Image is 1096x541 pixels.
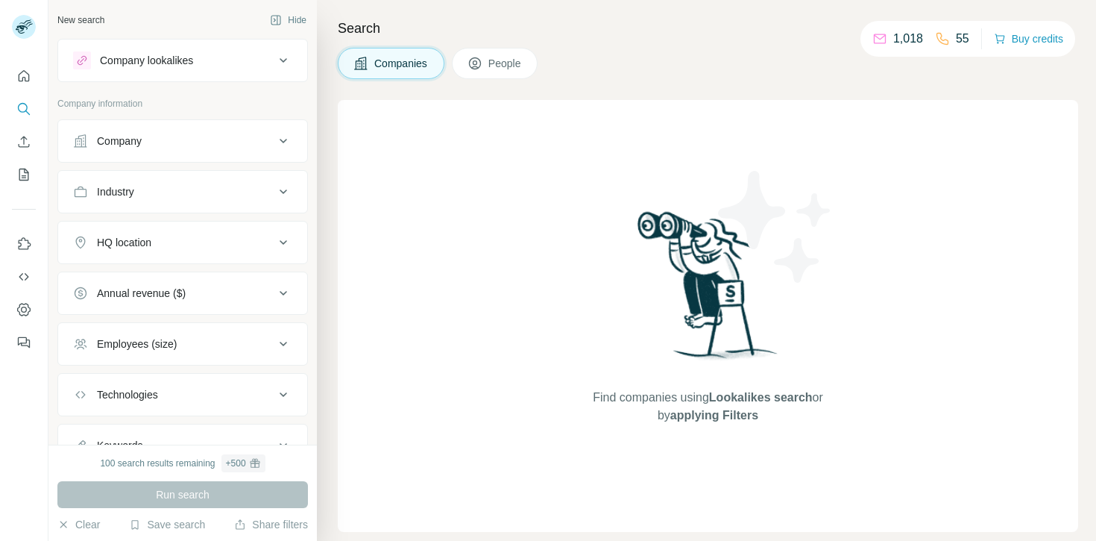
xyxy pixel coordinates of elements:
[588,389,827,425] span: Find companies using or by
[57,13,104,27] div: New search
[893,30,923,48] p: 1,018
[58,275,307,311] button: Annual revenue ($)
[97,438,142,453] div: Keywords
[12,161,36,188] button: My lists
[58,123,307,159] button: Company
[97,337,177,351] div: Employees (size)
[12,63,36,90] button: Quick start
[58,174,307,210] button: Industry
[58,225,307,260] button: HQ location
[12,231,36,257] button: Use Surfe on LinkedIn
[97,286,186,301] div: Annual revenue ($)
[100,53,193,68] div: Company lookalikes
[129,517,205,532] button: Save search
[58,377,307,413] button: Technologies
[12,96,36,122] button: Search
[100,454,265,472] div: 100 search results remaining
[338,18,1078,39] h4: Search
[12,329,36,356] button: Feedback
[631,207,786,374] img: Surfe Illustration - Woman searching with binoculars
[234,517,308,532] button: Share filters
[259,9,317,31] button: Hide
[97,387,158,402] div: Technologies
[12,128,36,155] button: Enrich CSV
[708,160,843,294] img: Surfe Illustration - Stars
[670,409,758,422] span: applying Filters
[58,428,307,463] button: Keywords
[58,326,307,362] button: Employees (size)
[488,56,523,71] span: People
[226,457,246,470] div: + 500
[12,263,36,290] button: Use Surfe API
[956,30,969,48] p: 55
[57,517,100,532] button: Clear
[97,235,151,250] div: HQ location
[97,184,134,199] div: Industry
[57,97,308,110] p: Company information
[994,28,1063,49] button: Buy credits
[374,56,429,71] span: Companies
[97,134,142,148] div: Company
[12,296,36,323] button: Dashboard
[58,43,307,78] button: Company lookalikes
[709,391,813,404] span: Lookalikes search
